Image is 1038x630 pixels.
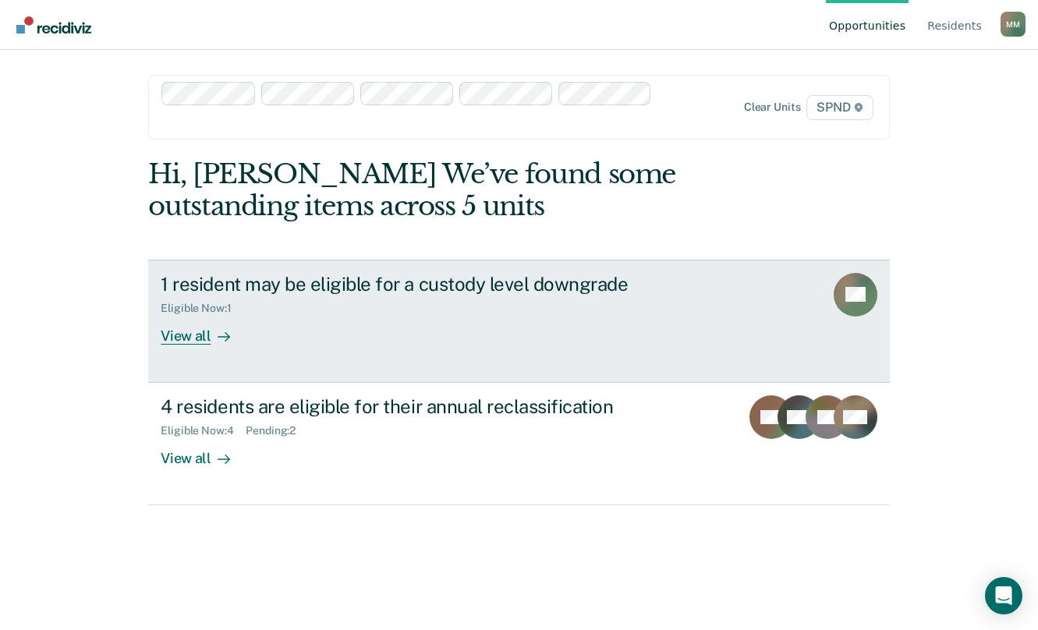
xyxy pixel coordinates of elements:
[16,16,91,34] img: Recidiviz
[744,101,801,114] div: Clear units
[148,158,741,222] div: Hi, [PERSON_NAME] We’ve found some outstanding items across 5 units
[161,273,708,296] div: 1 resident may be eligible for a custody level downgrade
[1001,12,1026,37] div: M M
[985,577,1022,614] div: Open Intercom Messenger
[148,260,889,383] a: 1 resident may be eligible for a custody level downgradeEligible Now:1View all
[1001,12,1026,37] button: Profile dropdown button
[161,437,248,468] div: View all
[161,395,708,418] div: 4 residents are eligible for their annual reclassification
[161,302,243,315] div: Eligible Now : 1
[806,95,873,120] span: SPND
[148,383,889,505] a: 4 residents are eligible for their annual reclassificationEligible Now:4Pending:2View all
[161,314,248,345] div: View all
[161,424,246,437] div: Eligible Now : 4
[246,424,308,437] div: Pending : 2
